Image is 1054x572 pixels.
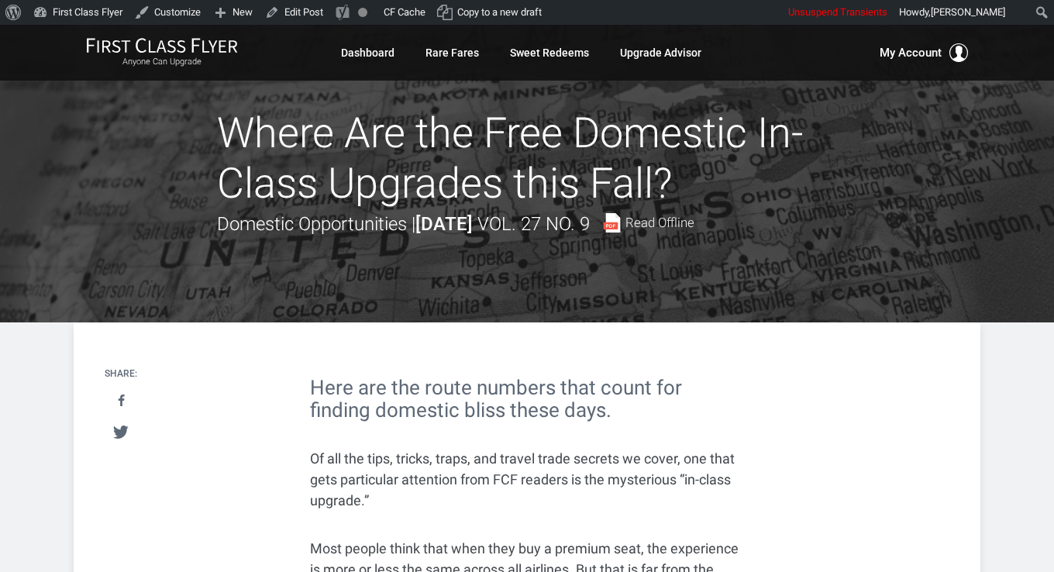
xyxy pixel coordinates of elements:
a: Rare Fares [425,39,479,67]
a: Read Offline [602,213,694,233]
a: Upgrade Advisor [620,39,701,67]
img: First Class Flyer [86,37,238,53]
span: Vol. 27 No. 9 [477,213,590,235]
img: pdf-file.svg [602,213,622,233]
h1: Where Are the Free Domestic In-Class Upgrades this Fall? [217,109,837,209]
h2: Here are the route numbers that count for finding domestic bliss these days. [310,377,744,421]
a: Sweet Redeems [510,39,589,67]
div: Domestic Opportunities | [217,209,694,239]
small: Anyone Can Upgrade [86,57,238,67]
a: First Class FlyerAnyone Can Upgrade [86,37,238,68]
a: Tweet [105,418,137,446]
span: [PERSON_NAME] [931,6,1005,18]
a: Dashboard [341,39,394,67]
span: Unsuspend Transients [788,6,887,18]
a: Share [105,387,137,415]
span: My Account [880,43,942,62]
h4: Share: [105,369,137,379]
span: Read Offline [625,216,694,229]
strong: [DATE] [415,213,473,235]
p: Of all the tips, tricks, traps, and travel trade secrets we cover, one that gets particular atten... [310,448,744,511]
button: My Account [880,43,968,62]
